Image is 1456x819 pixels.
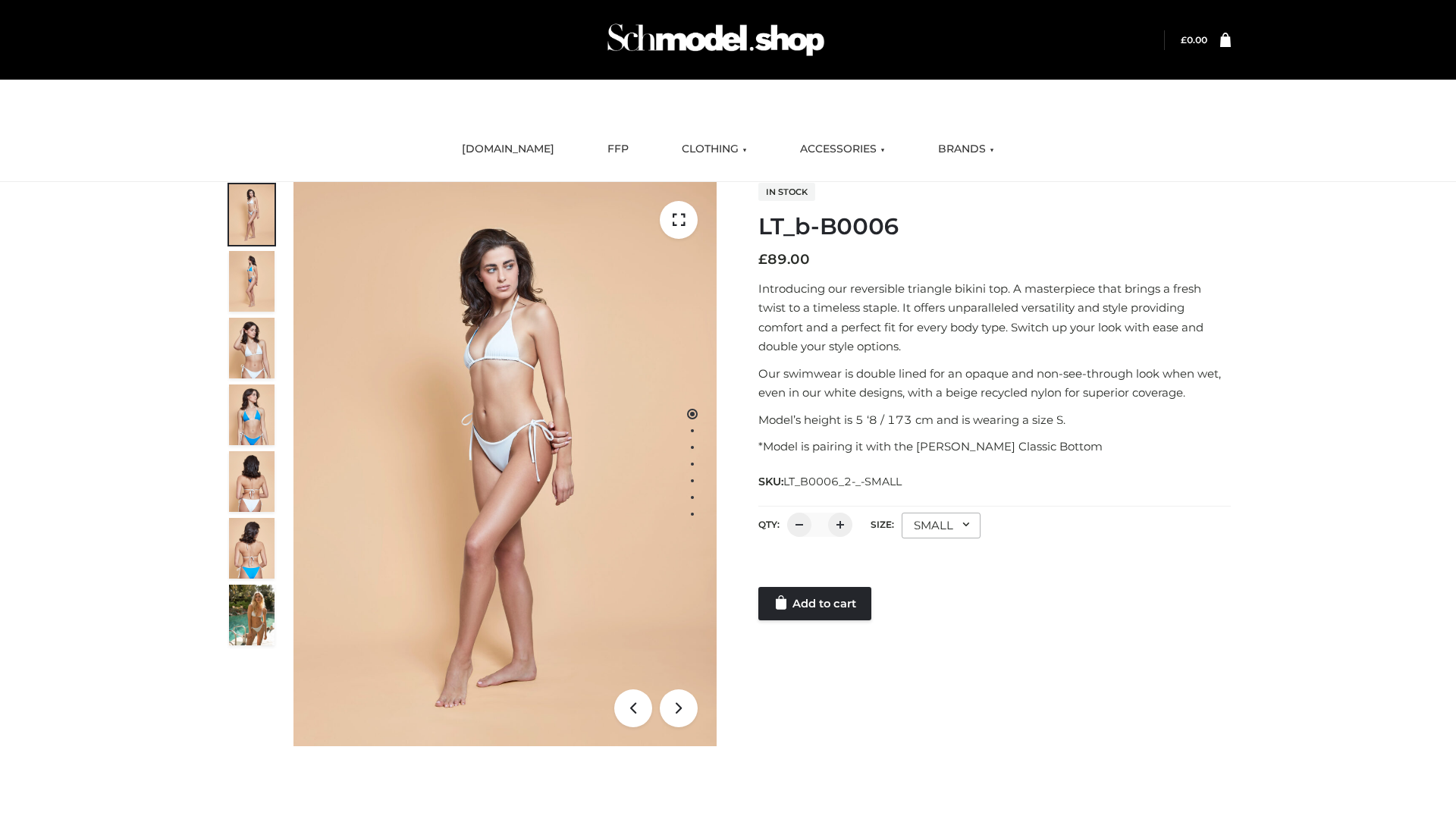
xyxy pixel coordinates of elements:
[758,587,871,620] a: Add to cart
[229,585,275,645] img: Arieltop_CloudNine_AzureSky2.jpg
[229,318,275,378] img: ArielClassicBikiniTop_CloudNine_AzureSky_OW114ECO_3-scaled.jpg
[758,183,815,201] span: In stock
[758,279,1231,356] p: Introducing our reversible triangle bikini top. A masterpiece that brings a fresh twist to a time...
[596,133,640,166] a: FFP
[229,251,275,312] img: ArielClassicBikiniTop_CloudNine_AzureSky_OW114ECO_2-scaled.jpg
[229,518,275,579] img: ArielClassicBikiniTop_CloudNine_AzureSky_OW114ECO_8-scaled.jpg
[758,213,1231,240] h1: LT_b-B0006
[670,133,758,166] a: CLOTHING
[758,410,1231,430] p: Model’s height is 5 ‘8 / 173 cm and is wearing a size S.
[871,519,894,530] label: Size:
[783,475,902,488] span: LT_B0006_2-_-SMALL
[789,133,896,166] a: ACCESSORIES
[758,519,780,530] label: QTY:
[927,133,1006,166] a: BRANDS
[758,437,1231,457] p: *Model is pairing it with the [PERSON_NAME] Classic Bottom
[229,451,275,512] img: ArielClassicBikiniTop_CloudNine_AzureSky_OW114ECO_7-scaled.jpg
[1181,34,1207,45] bdi: 0.00
[450,133,566,166] a: [DOMAIN_NAME]
[902,513,981,538] div: SMALL
[602,10,830,70] img: Schmodel Admin 964
[293,182,717,746] img: ArielClassicBikiniTop_CloudNine_AzureSky_OW114ECO_1
[1181,34,1207,45] a: £0.00
[1181,34,1187,45] span: £
[758,472,903,491] span: SKU:
[229,184,275,245] img: ArielClassicBikiniTop_CloudNine_AzureSky_OW114ECO_1-scaled.jpg
[758,251,767,268] span: £
[758,251,810,268] bdi: 89.00
[758,364,1231,403] p: Our swimwear is double lined for an opaque and non-see-through look when wet, even in our white d...
[229,384,275,445] img: ArielClassicBikiniTop_CloudNine_AzureSky_OW114ECO_4-scaled.jpg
